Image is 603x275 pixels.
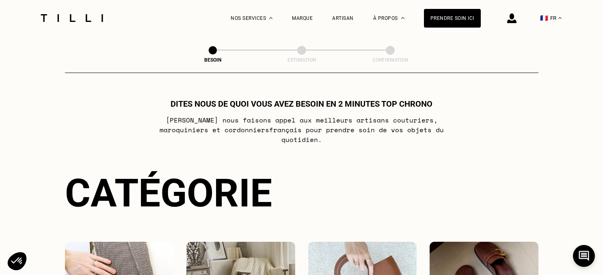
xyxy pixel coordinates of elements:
[65,170,538,216] div: Catégorie
[261,57,342,63] div: Estimation
[540,14,548,22] span: 🇫🇷
[350,57,431,63] div: Confirmation
[172,57,253,63] div: Besoin
[292,15,313,21] a: Marque
[424,9,481,28] a: Prendre soin ici
[558,17,562,19] img: menu déroulant
[269,17,272,19] img: Menu déroulant
[140,115,463,144] p: [PERSON_NAME] nous faisons appel aux meilleurs artisans couturiers , maroquiniers et cordonniers ...
[171,99,432,109] h1: Dites nous de quoi vous avez besoin en 2 minutes top chrono
[401,17,404,19] img: Menu déroulant à propos
[507,13,517,23] img: icône connexion
[332,15,354,21] a: Artisan
[38,14,106,22] img: Logo du service de couturière Tilli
